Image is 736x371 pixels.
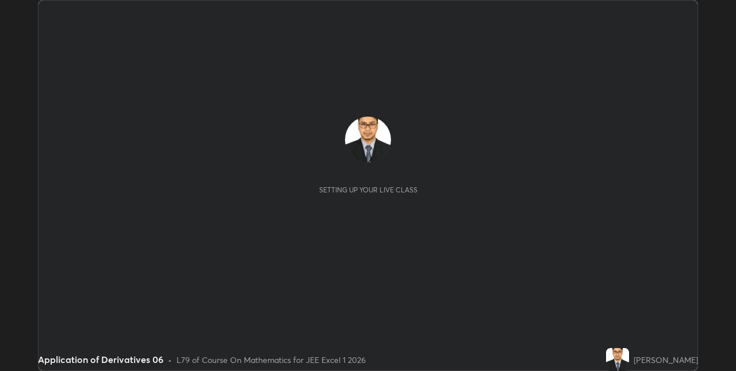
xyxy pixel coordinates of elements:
img: 2745fe793a46406aaf557eabbaf1f1be.jpg [345,117,391,163]
div: • [168,354,172,366]
div: Setting up your live class [319,185,417,194]
div: Application of Derivatives 06 [38,353,163,366]
div: [PERSON_NAME] [634,354,698,366]
img: 2745fe793a46406aaf557eabbaf1f1be.jpg [606,348,629,371]
div: L79 of Course On Mathematics for JEE Excel 1 2026 [177,354,366,366]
